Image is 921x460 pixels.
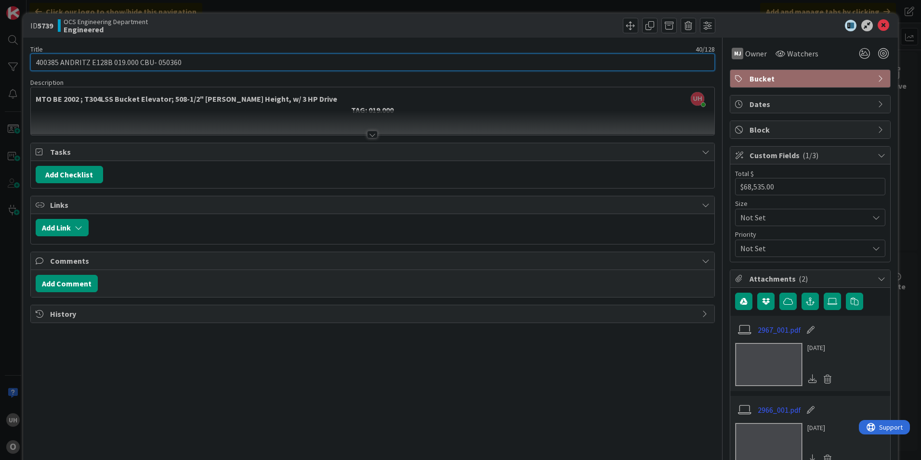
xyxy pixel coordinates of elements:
span: Not Set [740,211,864,224]
div: [DATE] [807,343,835,353]
span: Support [20,1,44,13]
button: Add Link [36,219,89,236]
span: Bucket [750,73,873,84]
span: Custom Fields [750,149,873,161]
div: MJ [732,48,743,59]
span: ( 2 ) [799,274,808,284]
strong: MTO BE 2002 ; T304LSS Bucket Elevator; 508-1/2" [PERSON_NAME] Height, w/ 3 HP Drive [36,94,337,104]
span: Not Set [740,242,864,255]
span: Links [50,199,697,211]
span: Owner [745,48,767,59]
span: Watchers [787,48,818,59]
a: 2967_001.pdf [758,324,801,336]
input: type card name here... [30,54,715,71]
span: ( 1/3 ) [803,150,818,160]
div: Size [735,200,885,207]
span: OCS Engineering Department [64,18,148,26]
a: 2966_001.pdf [758,404,801,416]
b: Engineered [64,26,148,33]
span: UH [691,92,704,106]
button: Add Checklist [36,166,103,183]
span: Block [750,124,873,135]
strong: TAG: 019.000 [351,105,394,115]
span: History [50,308,697,320]
span: Comments [50,255,697,267]
span: Description [30,78,64,87]
label: Total $ [735,169,754,178]
span: Attachments [750,273,873,284]
div: Priority [735,231,885,238]
div: Download [807,373,818,385]
button: Add Comment [36,275,98,292]
label: Title [30,45,43,54]
div: [DATE] [807,423,835,433]
span: ID [30,20,53,31]
span: Dates [750,98,873,110]
div: 40 / 128 [46,45,715,54]
span: Tasks [50,146,697,158]
b: 5739 [38,21,53,30]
